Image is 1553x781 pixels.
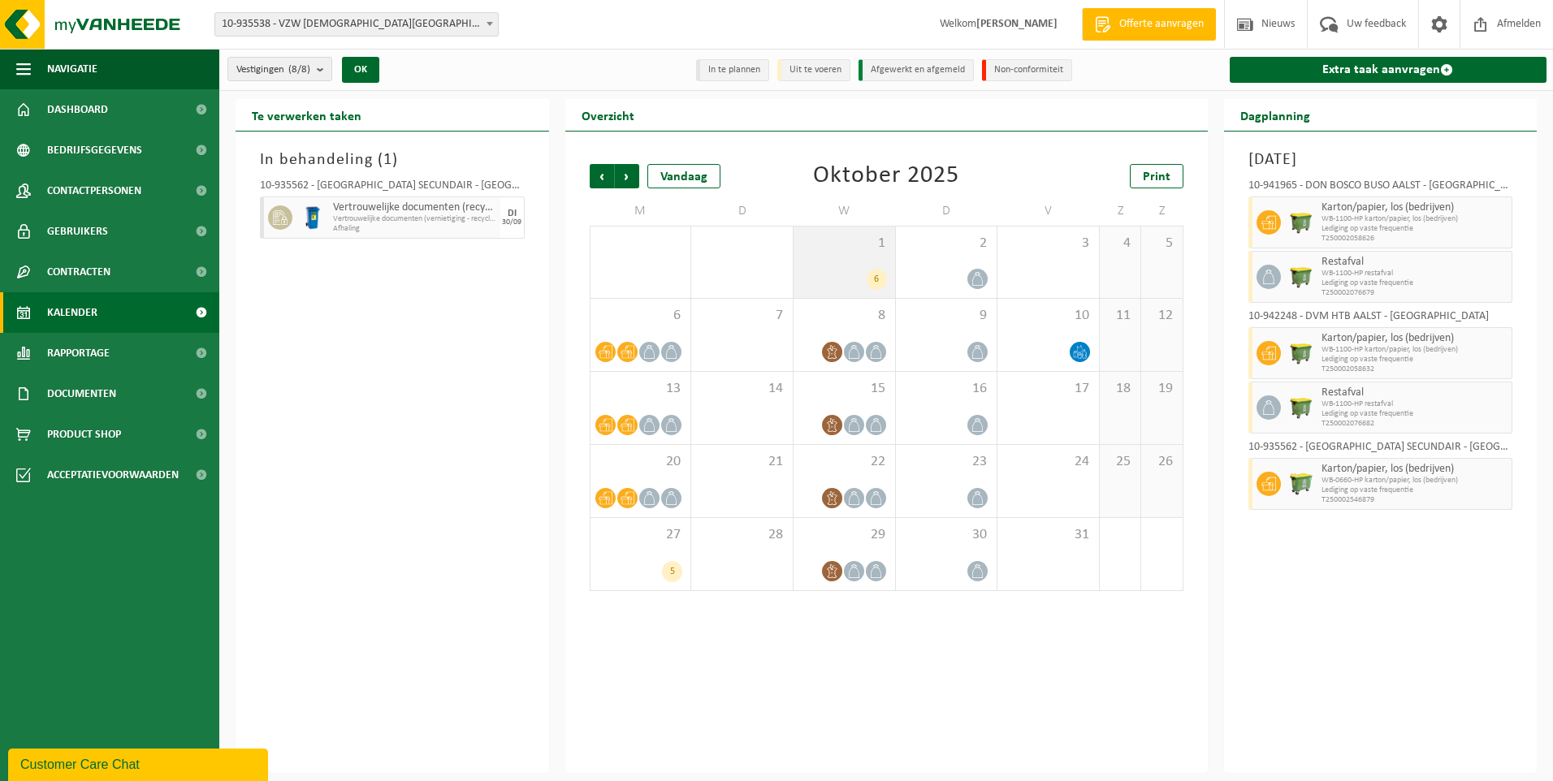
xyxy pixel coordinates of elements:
[1322,201,1508,214] span: Karton/papier, los (bedrijven)
[1230,57,1547,83] a: Extra taak aanvragen
[1006,380,1091,398] span: 17
[982,59,1072,81] li: Non-conformiteit
[236,99,378,131] h2: Te verwerken taken
[1289,210,1313,235] img: WB-1100-HPE-GN-50
[1322,278,1508,288] span: Lediging op vaste frequentie
[1108,453,1132,471] span: 25
[615,164,639,188] span: Volgende
[1108,307,1132,325] span: 11
[1322,269,1508,278] span: WB-1100-HP restafval
[777,59,850,81] li: Uit te voeren
[1149,380,1174,398] span: 19
[508,209,517,218] div: DI
[301,205,325,230] img: WB-0240-HPE-BE-09
[1322,485,1508,495] span: Lediging op vaste frequentie
[1082,8,1216,41] a: Offerte aanvragen
[1149,235,1174,252] span: 5
[1322,495,1508,505] span: T250002546879
[802,526,887,544] span: 29
[1006,526,1091,544] span: 31
[904,453,989,471] span: 23
[214,12,499,37] span: 10-935538 - VZW PRIESTER DAENS COLLEGE - AALST
[333,201,496,214] span: Vertrouwelijke documenten (recyclage)
[802,453,887,471] span: 22
[867,269,887,290] div: 6
[215,13,498,36] span: 10-935538 - VZW PRIESTER DAENS COLLEGE - AALST
[47,455,179,495] span: Acceptatievoorwaarden
[1143,170,1170,183] span: Print
[47,333,110,373] span: Rapportage
[904,380,989,398] span: 16
[1248,311,1513,327] div: 10-942248 - DVM HTB AALST - [GEOGRAPHIC_DATA]
[236,58,310,82] span: Vestigingen
[699,307,785,325] span: 7
[1108,380,1132,398] span: 18
[1322,463,1508,476] span: Karton/papier, los (bedrijven)
[647,164,720,188] div: Vandaag
[1322,256,1508,269] span: Restafval
[1006,235,1091,252] span: 3
[813,164,959,188] div: Oktober 2025
[1141,196,1183,226] td: Z
[260,148,525,172] h3: In behandeling ( )
[502,218,521,227] div: 30/09
[1130,164,1183,188] a: Print
[691,196,794,226] td: D
[1322,288,1508,298] span: T250002076679
[342,57,379,83] button: OK
[1289,341,1313,365] img: WB-1100-HPE-GN-50
[802,380,887,398] span: 15
[590,164,614,188] span: Vorige
[590,196,692,226] td: M
[47,373,116,414] span: Documenten
[47,49,97,89] span: Navigatie
[47,211,108,252] span: Gebruikers
[802,307,887,325] span: 8
[599,453,683,471] span: 20
[1149,453,1174,471] span: 26
[1115,16,1208,32] span: Offerte aanvragen
[1322,476,1508,485] span: WB-0660-HP karton/papier, los (bedrijven)
[662,561,682,582] div: 5
[1322,386,1508,399] span: Restafval
[904,307,989,325] span: 9
[227,57,332,81] button: Vestigingen(8/8)
[1322,224,1508,234] span: Lediging op vaste frequentie
[1322,332,1508,345] span: Karton/papier, los (bedrijven)
[1322,409,1508,419] span: Lediging op vaste frequentie
[1248,442,1513,458] div: 10-935562 - [GEOGRAPHIC_DATA] SECUNDAIR - [GEOGRAPHIC_DATA]
[696,59,769,81] li: In te plannen
[997,196,1100,226] td: V
[1108,235,1132,252] span: 4
[1322,419,1508,429] span: T250002076682
[47,252,110,292] span: Contracten
[1322,214,1508,224] span: WB-1100-HP karton/papier, los (bedrijven)
[47,130,142,170] span: Bedrijfsgegevens
[794,196,896,226] td: W
[47,292,97,333] span: Kalender
[1289,265,1313,289] img: WB-1100-HPE-GN-50
[1289,472,1313,496] img: WB-0660-HPE-GN-50
[1322,355,1508,365] span: Lediging op vaste frequentie
[1289,395,1313,420] img: WB-1100-HPE-GN-50
[699,526,785,544] span: 28
[47,170,141,211] span: Contactpersonen
[1006,307,1091,325] span: 10
[1322,234,1508,244] span: T250002058626
[599,526,683,544] span: 27
[47,89,108,130] span: Dashboard
[383,152,392,168] span: 1
[904,526,989,544] span: 30
[1322,345,1508,355] span: WB-1100-HP karton/papier, los (bedrijven)
[333,224,496,234] span: Afhaling
[599,380,683,398] span: 13
[859,59,974,81] li: Afgewerkt en afgemeld
[699,380,785,398] span: 14
[47,414,121,455] span: Product Shop
[260,180,525,196] div: 10-935562 - [GEOGRAPHIC_DATA] SECUNDAIR - [GEOGRAPHIC_DATA]
[333,214,496,224] span: Vertrouwelijke documenten (vernietiging - recyclage)
[904,235,989,252] span: 2
[599,307,683,325] span: 6
[1149,307,1174,325] span: 12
